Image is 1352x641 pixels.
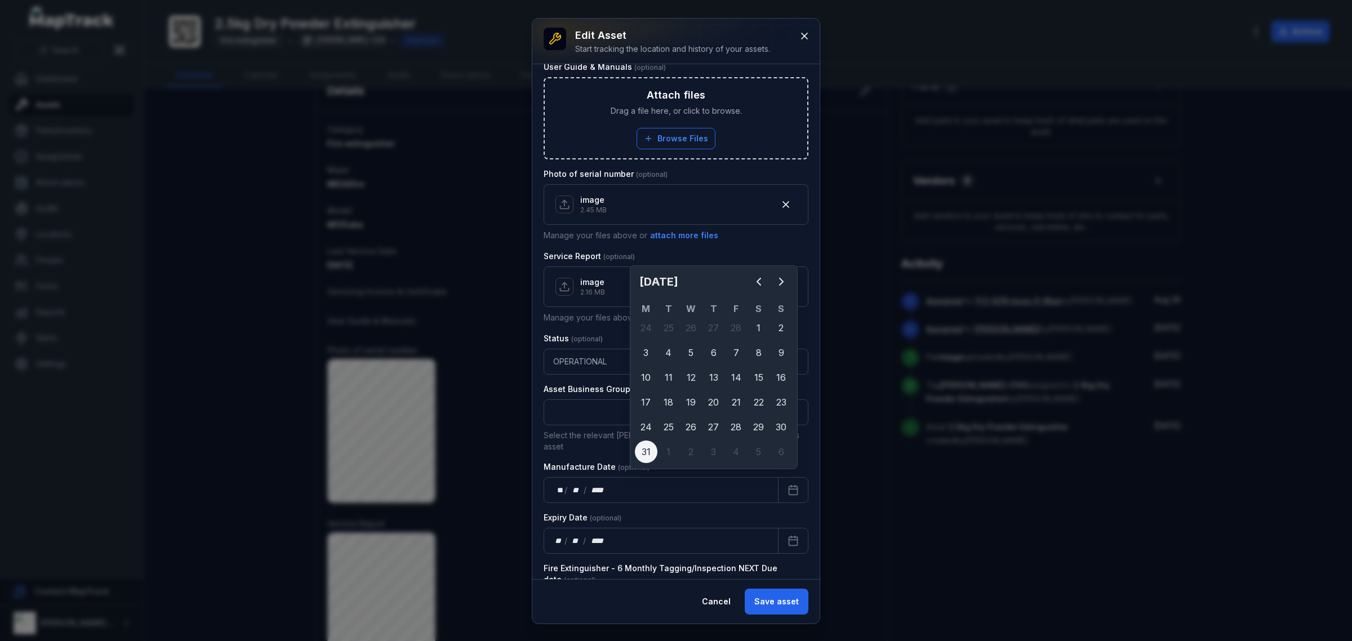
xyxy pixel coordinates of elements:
[770,317,793,339] div: 2
[583,535,587,546] div: /
[725,416,748,438] div: 28
[725,366,748,389] div: 14
[770,270,793,293] button: Next
[702,366,725,389] div: Thursday 13 March 2025
[657,391,680,413] div: Tuesday 18 March 2025
[657,341,680,364] div: Tuesday 4 March 2025
[544,461,650,473] label: Manufacture Date
[553,535,564,546] div: day,
[680,440,702,463] div: 2
[635,317,657,339] div: Monday 24 February 2025
[725,317,748,339] div: 28
[564,535,568,546] div: /
[770,366,793,389] div: Sunday 16 March 2025
[564,484,568,496] div: /
[770,391,793,413] div: 23
[657,317,680,339] div: Tuesday 25 February 2025
[748,270,770,293] button: Previous
[702,440,725,463] div: Thursday 3 April 2025
[587,535,608,546] div: year,
[725,440,748,463] div: Friday 4 April 2025
[635,416,657,438] div: Monday 24 March 2025
[748,440,770,463] div: Saturday 5 April 2025
[748,440,770,463] div: 5
[702,416,725,438] div: 27
[639,274,748,290] h2: [DATE]
[635,366,657,389] div: Monday 10 March 2025
[657,416,680,438] div: Tuesday 25 March 2025
[657,302,680,315] th: T
[680,391,702,413] div: 19
[725,391,748,413] div: 21
[725,391,748,413] div: Friday 21 March 2025
[702,341,725,364] div: 6
[647,87,705,103] h3: Attach files
[725,341,748,364] div: Friday 7 March 2025
[568,535,584,546] div: month,
[748,302,770,315] th: S
[680,391,702,413] div: Wednesday 19 March 2025
[748,341,770,364] div: 8
[544,311,808,324] p: Manage your files above or
[680,302,702,315] th: W
[635,302,793,464] table: March 2025
[770,416,793,438] div: 30
[584,484,588,496] div: /
[650,229,719,242] button: attach more files
[544,512,621,523] label: Expiry Date
[575,43,770,55] div: Start tracking the location and history of your assets.
[544,251,635,262] label: Service Report
[702,391,725,413] div: Thursday 20 March 2025
[575,28,770,43] h3: Edit asset
[770,391,793,413] div: Sunday 23 March 2025
[680,317,702,339] div: 26
[657,440,680,463] div: 1
[702,391,725,413] div: 20
[680,366,702,389] div: 12
[635,270,793,464] div: Calendar
[544,229,808,242] p: Manage your files above or
[635,366,657,389] div: 10
[657,440,680,463] div: Tuesday 1 April 2025
[770,341,793,364] div: 9
[637,128,715,149] button: Browse Files
[770,416,793,438] div: Sunday 30 March 2025
[544,168,668,180] label: Photo of serial number
[544,563,808,585] label: Fire Extinguisher - 6 Monthly Tagging/Inspection NEXT Due date
[657,341,680,364] div: 4
[702,440,725,463] div: 3
[580,288,605,297] p: 2.16 MB
[635,440,657,463] div: 31
[657,366,680,389] div: Tuesday 11 March 2025
[778,477,808,503] button: Calendar
[657,391,680,413] div: 18
[544,333,603,344] label: Status
[635,416,657,438] div: 24
[635,391,657,413] div: Monday 17 March 2025
[680,416,702,438] div: Wednesday 26 March 2025
[702,416,725,438] div: Thursday 27 March 2025
[680,416,702,438] div: 26
[770,440,793,463] div: Sunday 6 April 2025
[611,105,742,117] span: Drag a file here, or click to browse.
[748,341,770,364] div: Saturday 8 March 2025
[657,317,680,339] div: 25
[635,341,657,364] div: 3
[745,589,808,615] button: Save asset
[680,341,702,364] div: 5
[635,440,657,463] div: Monday 31 March 2025
[657,366,680,389] div: 11
[748,317,770,339] div: 1
[553,484,564,496] div: day,
[702,341,725,364] div: Thursday 6 March 2025
[680,341,702,364] div: Wednesday 5 March 2025
[770,302,793,315] th: S
[770,366,793,389] div: 16
[702,317,725,339] div: Thursday 27 February 2025
[725,317,748,339] div: Friday 28 February 2025
[657,416,680,438] div: 25
[770,317,793,339] div: Sunday 2 March 2025
[748,366,770,389] div: Saturday 15 March 2025
[725,302,748,315] th: F
[770,341,793,364] div: Sunday 9 March 2025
